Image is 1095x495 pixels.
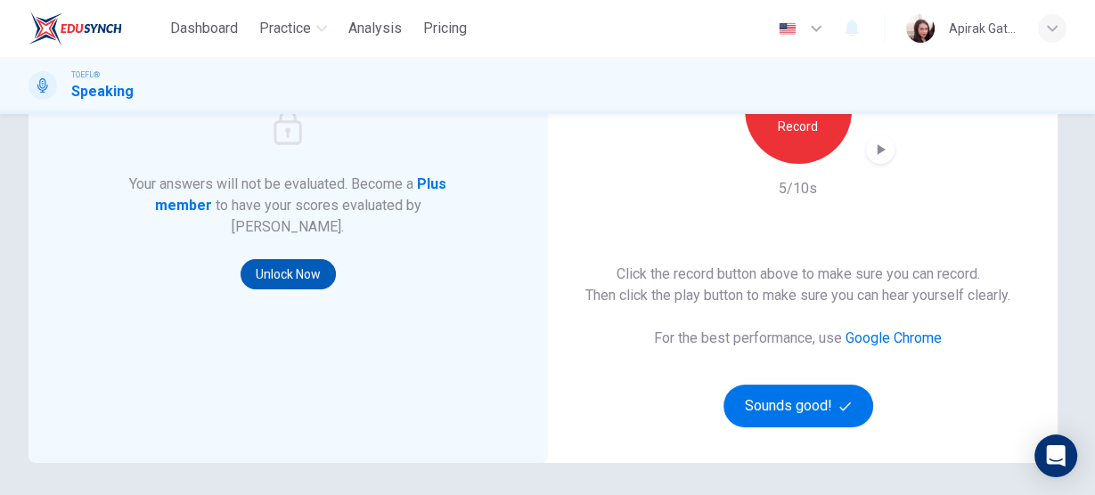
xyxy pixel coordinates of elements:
img: Profile picture [906,14,935,43]
span: Pricing [423,18,467,39]
img: en [776,22,798,36]
h6: Your answers will not be evaluated. Become a to have your scores evaluated by [PERSON_NAME]. [127,174,449,238]
span: Analysis [348,18,402,39]
img: EduSynch logo [29,11,122,46]
h6: 5/10s [779,178,817,199]
span: Practice [259,18,311,39]
h6: Click the record button above to make sure you can record. Then click the play button to make sur... [585,264,1010,306]
div: Open Intercom Messenger [1034,434,1077,477]
button: Dashboard [163,12,245,45]
h1: Speaking [71,81,134,102]
h6: For the best performance, use [654,328,942,349]
button: Practice [252,12,334,45]
a: EduSynch logo [29,11,163,46]
a: Google Chrome [846,329,942,346]
button: Unlock Now [241,259,336,289]
button: Analysis [341,12,409,45]
div: Apirak Gate-im [949,18,1017,39]
h6: Record [778,116,818,137]
span: TOEFL® [71,69,100,81]
span: Dashboard [170,18,238,39]
button: Sounds good! [723,385,873,427]
button: Pricing [416,12,474,45]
